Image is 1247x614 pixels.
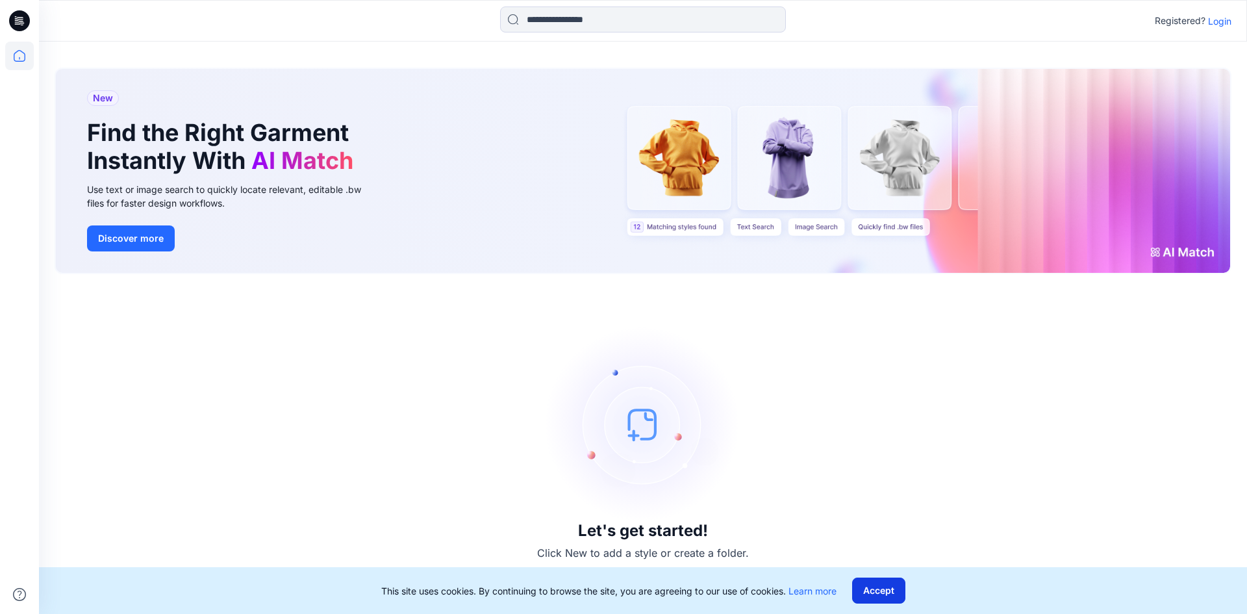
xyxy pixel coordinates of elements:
[1208,14,1231,28] p: Login
[93,90,113,106] span: New
[87,183,379,210] div: Use text or image search to quickly locate relevant, editable .bw files for faster design workflows.
[381,584,837,598] p: This site uses cookies. By continuing to browse the site, you are agreeing to our use of cookies.
[537,545,749,561] p: Click New to add a style or create a folder.
[87,225,175,251] button: Discover more
[852,578,905,604] button: Accept
[546,327,740,522] img: empty-state-image.svg
[1155,13,1205,29] p: Registered?
[251,146,353,175] span: AI Match
[87,119,360,175] h1: Find the Right Garment Instantly With
[578,522,708,540] h3: Let's get started!
[788,585,837,596] a: Learn more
